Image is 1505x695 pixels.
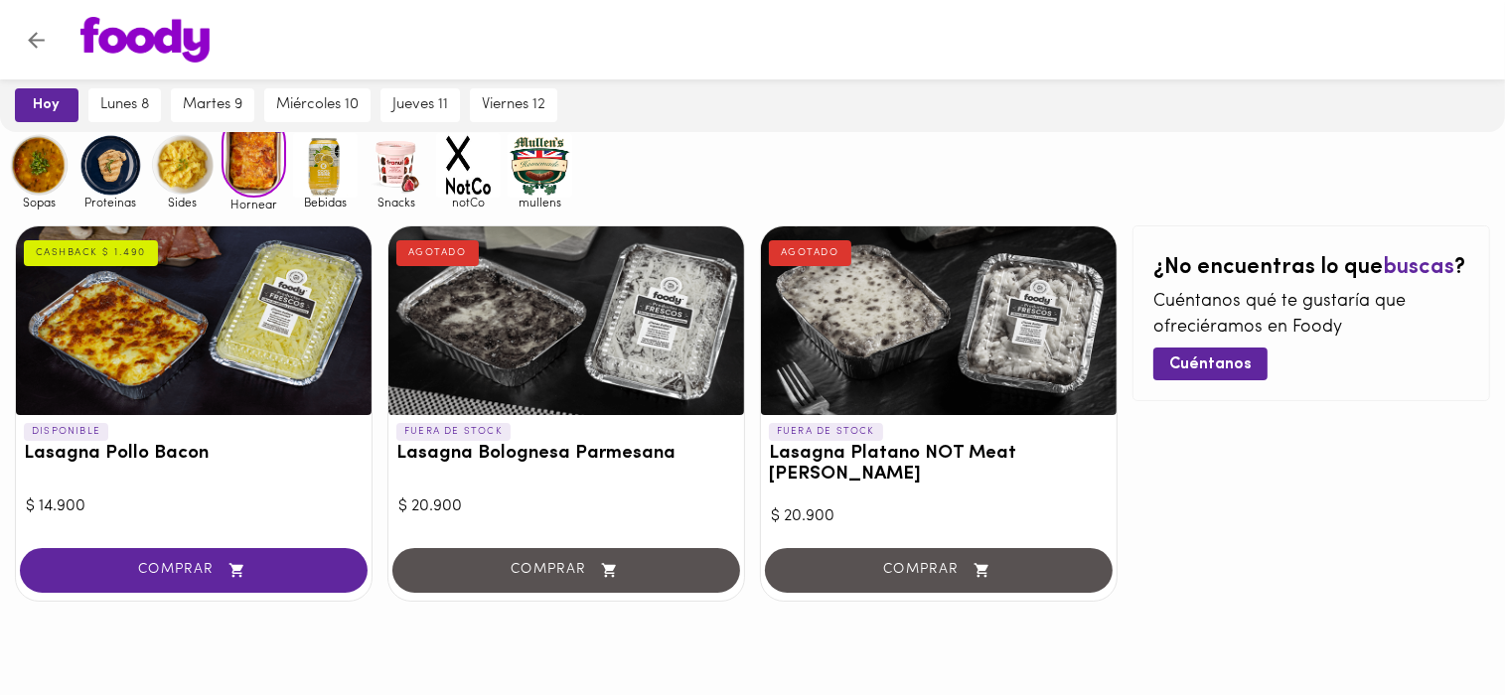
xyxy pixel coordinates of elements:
img: Sopas [7,133,72,198]
span: buscas [1383,256,1454,279]
span: COMPRAR [45,562,343,579]
img: Proteinas [78,133,143,198]
span: martes 9 [183,96,242,114]
button: jueves 11 [380,88,460,122]
h3: Lasagna Pollo Bacon [24,444,364,465]
p: FUERA DE STOCK [396,423,511,441]
p: Cuéntanos qué te gustaría que ofreciéramos en Foody [1153,290,1469,341]
button: hoy [15,88,78,122]
div: Lasagna Platano NOT Meat Burger [761,226,1117,415]
span: viernes 12 [482,96,545,114]
span: notCo [436,196,501,208]
img: Hornear [222,110,286,198]
span: Cuéntanos [1169,355,1252,374]
button: viernes 12 [470,88,557,122]
div: AGOTADO [769,240,851,266]
img: Sides [150,133,215,198]
span: mullens [508,196,572,208]
div: $ 14.900 [26,495,362,518]
button: Volver [12,16,61,65]
button: COMPRAR [20,548,368,593]
div: Lasagna Pollo Bacon [16,226,372,415]
span: hoy [29,96,65,114]
h3: Lasagna Bolognesa Parmesana [396,444,736,465]
iframe: Messagebird Livechat Widget [1390,580,1485,675]
div: $ 20.900 [398,495,734,518]
img: notCo [436,133,501,198]
span: Snacks [365,196,429,208]
img: Snacks [365,133,429,198]
span: Proteinas [78,196,143,208]
span: jueves 11 [392,96,448,114]
div: $ 20.900 [771,505,1107,528]
span: Bebidas [293,196,358,208]
button: martes 9 [171,88,254,122]
img: mullens [508,133,572,198]
span: miércoles 10 [276,96,359,114]
span: Sopas [7,196,72,208]
span: lunes 8 [100,96,149,114]
img: Bebidas [293,133,358,198]
h2: ¿No encuentras lo que ? [1153,256,1469,280]
span: Hornear [222,198,286,210]
p: DISPONIBLE [24,423,108,441]
div: Lasagna Bolognesa Parmesana [388,226,744,415]
h3: Lasagna Platano NOT Meat [PERSON_NAME] [769,444,1109,486]
div: AGOTADO [396,240,479,266]
button: miércoles 10 [264,88,371,122]
span: Sides [150,196,215,208]
div: CASHBACK $ 1.490 [24,240,158,266]
p: FUERA DE STOCK [769,423,883,441]
button: Cuéntanos [1153,347,1268,380]
img: logo.png [80,17,210,63]
button: lunes 8 [88,88,161,122]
